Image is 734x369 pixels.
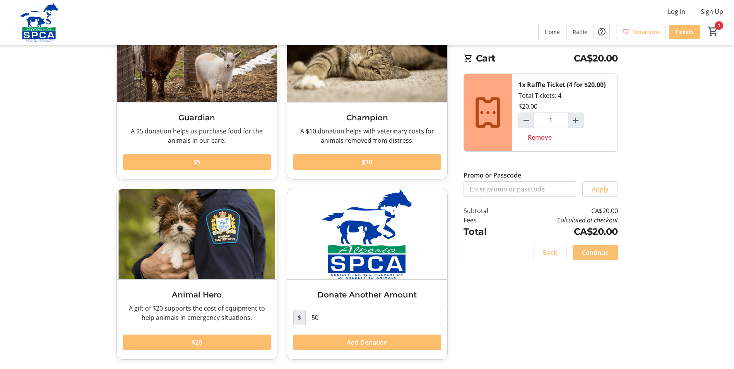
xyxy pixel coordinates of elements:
span: Apply [592,184,609,194]
input: Donation Amount [305,310,441,325]
h3: Guardian [123,112,271,123]
button: Continue [573,245,618,260]
button: $10 [293,154,441,170]
h3: Donate Another Amount [293,289,441,301]
td: CA$20.00 [508,225,618,239]
span: Donations [632,28,660,36]
a: Home [539,25,566,39]
span: $5 [193,157,200,167]
button: Log In [662,5,691,18]
span: $ [293,310,306,325]
img: Alberta SPCA's Logo [5,3,74,42]
span: $10 [362,157,372,167]
div: $20.00 [518,102,537,111]
img: Champion [287,12,447,102]
img: Guardian [117,12,277,102]
td: Fees [464,215,508,225]
img: Animal Hero [117,189,277,279]
span: Back [543,248,557,257]
span: CA$20.00 [574,51,618,65]
span: Home [545,28,560,36]
button: $5 [123,154,271,170]
button: Remove [518,130,561,145]
a: Raffle [566,25,594,39]
h2: Cart [464,51,618,67]
a: Tickets [669,25,700,39]
button: $20 [123,335,271,350]
span: Add Donation [347,338,388,347]
span: Remove [528,133,552,142]
h3: Champion [293,112,441,123]
td: Subtotal [464,206,508,215]
h3: Animal Hero [123,289,271,301]
button: Sign Up [695,5,729,18]
td: CA$20.00 [508,206,618,215]
input: Enter promo or passcode [464,181,576,197]
img: Donate Another Amount [287,189,447,279]
input: Raffle Ticket (4 for $20.00) Quantity [534,113,568,128]
button: Back [534,245,566,260]
span: Raffle [573,28,587,36]
button: Decrement by one [519,113,534,128]
button: Cart [706,24,720,38]
span: Sign Up [701,7,723,16]
div: A gift of $20 supports the cost of equipment to help animals in emergency situations. [123,304,271,322]
span: Continue [582,248,609,257]
span: Log In [668,7,685,16]
div: 1x Raffle Ticket (4 for $20.00) [518,80,606,89]
td: Total [464,225,508,239]
a: Donations [616,25,666,39]
button: Apply [582,181,618,197]
button: Add Donation [293,335,441,350]
span: $20 [192,338,202,347]
button: Increment by one [568,113,583,128]
div: A $5 donation helps us purchase food for the animals in our care. [123,126,271,145]
div: Total Tickets: 4 [512,74,618,151]
div: A $10 donation helps with veterinary costs for animals removed from distress. [293,126,441,145]
button: Help [594,24,609,39]
label: Promo or Passcode [464,171,521,180]
td: Calculated at checkout [508,215,618,225]
span: Tickets [675,28,694,36]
